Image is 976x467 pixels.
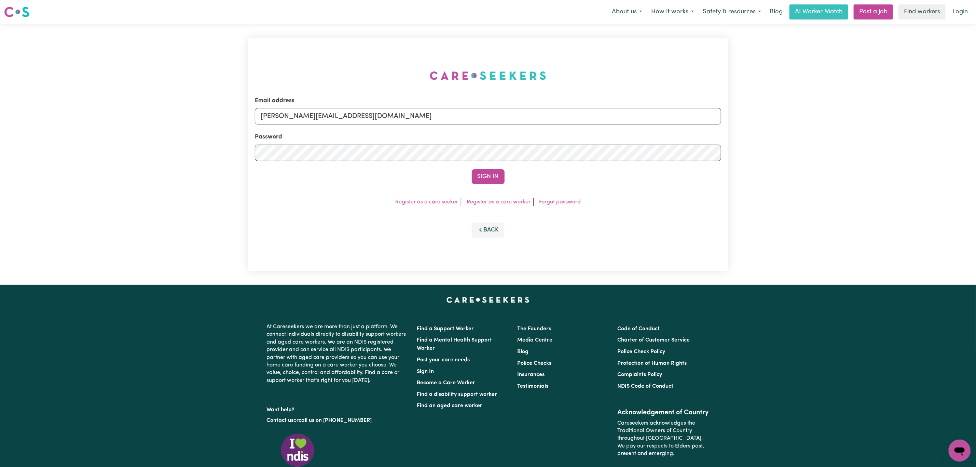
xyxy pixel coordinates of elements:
[472,169,505,184] button: Sign In
[472,223,505,238] button: Back
[617,349,665,355] a: Police Check Policy
[617,417,709,461] p: Careseekers acknowledges the Traditional Owners of Country throughout [GEOGRAPHIC_DATA]. We pay o...
[417,369,434,374] a: Sign In
[617,409,709,417] h2: Acknowledgement of Country
[417,392,497,397] a: Find a disability support worker
[255,108,721,124] input: Email address
[517,372,545,377] a: Insurances
[517,349,528,355] a: Blog
[617,361,687,366] a: Protection of Human Rights
[789,4,848,19] a: AI Worker Match
[417,326,474,332] a: Find a Support Worker
[698,5,766,19] button: Safety & resources
[417,403,483,409] a: Find an aged care worker
[417,337,492,351] a: Find a Mental Health Support Worker
[617,384,673,389] a: NDIS Code of Conduct
[607,5,647,19] button: About us
[267,403,409,414] p: Want help?
[395,199,458,205] a: Register as a care seeker
[949,440,971,462] iframe: Button to launch messaging window, conversation in progress
[517,326,551,332] a: The Founders
[267,414,409,427] p: or
[417,380,476,386] a: Become a Care Worker
[299,418,372,423] a: call us on [PHONE_NUMBER]
[417,357,470,363] a: Post your care needs
[647,5,698,19] button: How it works
[4,4,29,20] a: Careseekers logo
[617,337,690,343] a: Charter of Customer Service
[255,133,282,142] label: Password
[467,199,531,205] a: Register as a care worker
[539,199,581,205] a: Forgot password
[948,4,972,19] a: Login
[4,6,29,18] img: Careseekers logo
[446,297,530,303] a: Careseekers home page
[617,326,660,332] a: Code of Conduct
[766,4,787,19] a: Blog
[517,384,548,389] a: Testimonials
[617,372,662,377] a: Complaints Policy
[898,4,946,19] a: Find workers
[255,96,294,105] label: Email address
[854,4,893,19] a: Post a job
[267,320,409,387] p: At Careseekers we are more than just a platform. We connect individuals directly to disability su...
[517,337,552,343] a: Media Centre
[517,361,551,366] a: Police Checks
[267,418,294,423] a: Contact us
